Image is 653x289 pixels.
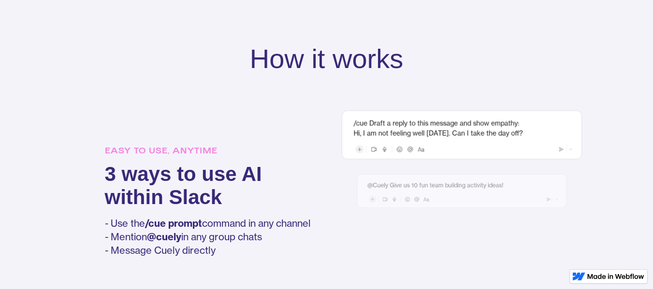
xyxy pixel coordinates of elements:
h5: EASY TO USE, ANYTIME [105,144,311,158]
strong: @cuely [147,231,181,243]
div: /cue Draft a reply to this message and show empathy: Hi, I am not feeling well [DATE]. Can I take... [353,119,570,138]
strong: /cue prompt [145,217,202,229]
img: Made in Webflow [587,274,644,279]
h3: 3 ways to use AI within Slack [105,163,311,209]
p: - Use the command in any channel - Mention in any group chats - Message Cuely directly [105,217,311,257]
h2: How it works [250,43,403,74]
div: @Cuely Give us 10 fun team building activity ideas! [367,181,556,190]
